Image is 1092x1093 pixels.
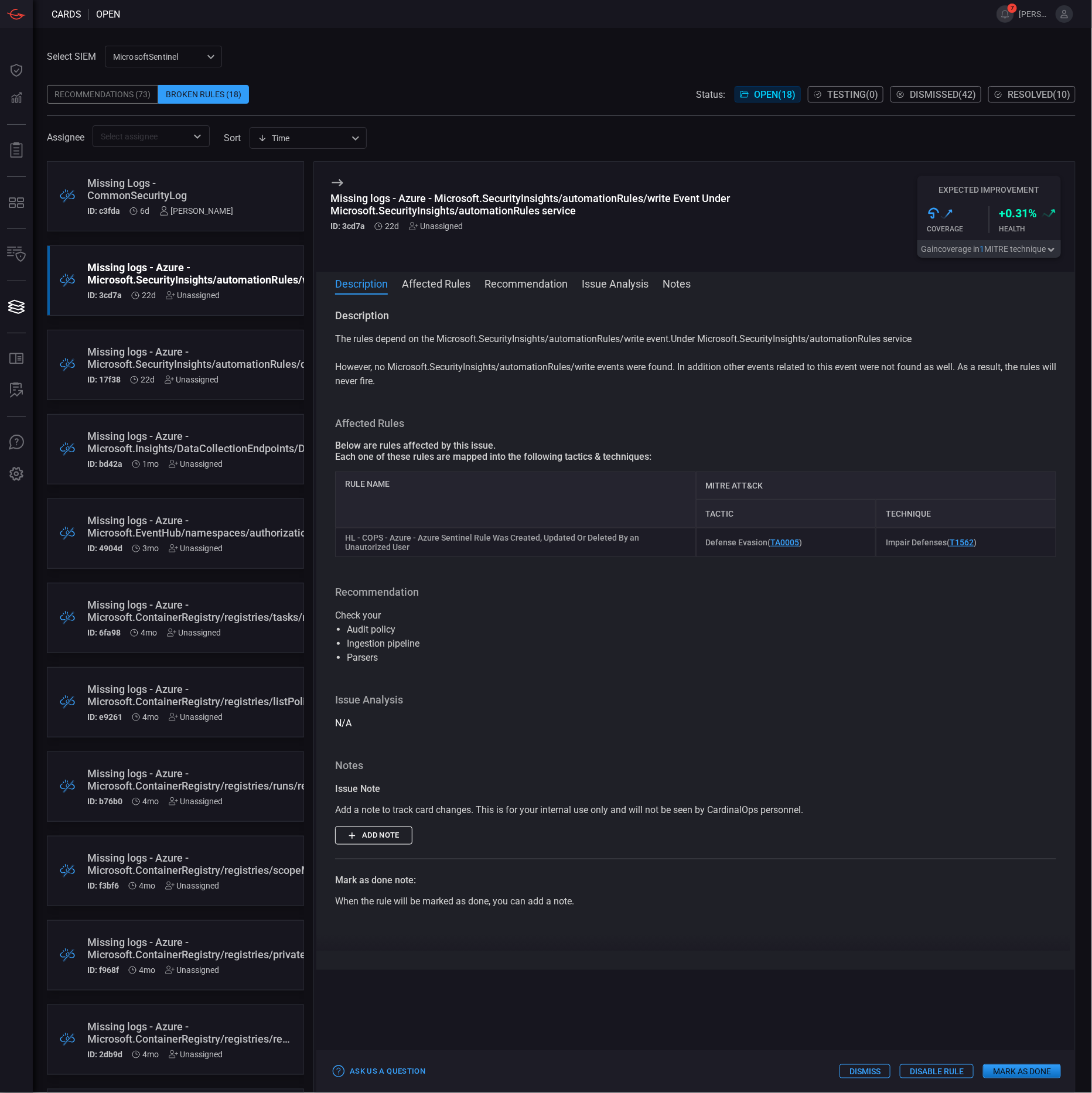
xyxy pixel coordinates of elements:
button: Ask Us A Question [2,429,30,457]
span: Apr 22, 2025 12:35 PM [141,628,158,637]
div: Unassigned [165,881,220,890]
div: Unassigned [169,797,223,806]
label: sort [224,132,241,144]
p: The rules depend on the Microsoft.SecurityInsights/automationRules/write event.Under Microsoft.Se... [335,332,1056,388]
div: Missing logs - Azure - Microsoft.EventHub/namespaces/authorizationRules/write Event Under Microso... [87,514,366,539]
button: Add note [335,826,412,845]
span: Cards [52,9,81,20]
button: Gaincoverage in1MITRE technique [917,240,1061,258]
span: [PERSON_NAME].[PERSON_NAME] [1019,9,1051,19]
button: Rule Catalog [2,345,30,373]
button: Cards [2,293,30,321]
span: Apr 22, 2025 12:35 PM [143,797,159,806]
span: Apr 22, 2025 12:35 PM [143,1050,159,1059]
div: Time [258,132,348,144]
h5: ID: 4904d [87,544,122,553]
button: Ask Us a Question [330,1063,428,1081]
span: Aug 10, 2025 6:39 AM [385,221,400,231]
h3: Affected Rules [335,416,1056,431]
h5: ID: 2db9d [87,1050,122,1059]
button: MITRE - Detection Posture [2,189,30,217]
h5: ID: 6fa98 [87,628,121,637]
button: Notes [663,276,691,290]
div: Missing logs - Azure - Microsoft.SecurityInsights/automationRules/write Event Under Microsoft.Sec... [87,261,326,286]
span: Aug 10, 2025 6:39 AM [141,375,155,384]
h5: ID: f968f [87,965,119,975]
div: Unassigned [169,712,223,722]
div: Coverage [927,225,989,233]
p: Check your [335,609,1056,665]
div: Recommendations (73) [47,85,158,104]
a: T1562 [950,538,974,547]
div: Unassigned [165,965,220,975]
div: Missing logs - Azure - Microsoft.ContainerRegistry/registries/listPolicies/read Event Under Micro... [87,683,350,708]
div: Issue Note [335,782,1056,796]
div: Rule Name [335,472,696,528]
div: N/A [335,693,1056,730]
div: Missing logs - Azure - Microsoft.ContainerRegistry/registries/privateEndpointConnections/read Eve... [87,936,432,961]
span: Aug 26, 2025 6:57 AM [141,206,150,216]
h5: ID: 17f38 [87,375,121,384]
span: Status: [696,89,725,100]
span: Impair Defenses ( ) [886,538,977,547]
div: HL - COPS - Azure - Azure Sentinel Rule Was Created, Updated Or Deleted By an Unautorized User [335,528,696,557]
div: Unassigned [169,1050,223,1059]
div: Missing logs - Azure - Microsoft.Insights/DataCollectionEndpoints/Delete Event Under Microsoft.In... [87,430,329,455]
button: Preferences [2,460,30,489]
button: Dashboard [2,56,30,84]
span: Defense Evasion ( ) [706,538,803,547]
button: Issue Analysis [582,276,649,290]
label: Select SIEM [47,51,96,62]
span: open [96,9,120,20]
button: Testing(0) [808,86,883,103]
button: Dismissed(42) [890,86,981,103]
h5: ID: c3fda [87,206,120,216]
button: Disable Rule [900,1064,974,1078]
span: Aug 10, 2025 6:39 AM [142,291,156,300]
button: Recommendation [484,276,568,290]
div: Unassigned [169,544,223,553]
span: Assignee [47,132,84,143]
div: Unassigned [409,221,463,231]
div: When the rule will be marked as done, you can add a note. [335,894,1056,908]
span: Apr 22, 2025 12:35 PM [139,965,156,975]
a: TA0005 [771,538,800,547]
h5: ID: f3bf6 [87,881,119,890]
div: Unassigned [165,375,219,384]
h5: ID: b76b0 [87,797,122,806]
h5: ID: bd42a [87,459,122,469]
button: Detections [2,84,30,112]
p: MicrosoftSentinel [113,51,203,63]
li: Ingestion pipeline [347,637,1045,651]
div: Technique [876,500,1056,528]
div: Missing logs - Azure - Microsoft.ContainerRegistry/registries/read Event Under Microsoft.Containe... [87,1020,294,1045]
button: Dismiss [840,1064,890,1078]
div: Each one of these rules are mapped into the following tactics & techniques: [335,451,1056,462]
h3: Recommendation [335,585,1056,599]
span: May 25, 2025 5:49 AM [143,544,159,553]
div: Broken Rules (18) [158,85,249,104]
div: Missing logs - Azure - Microsoft.SecurityInsights/automationRules/delete Event Under Microsoft.Se... [87,346,330,370]
div: Missing logs - Azure - Microsoft.ContainerRegistry/registries/runs/read Event Under Microsoft.Con... [87,767,319,792]
button: Open(18) [735,86,801,103]
button: Reports [2,136,30,165]
div: Unassigned [167,628,221,637]
span: Apr 22, 2025 12:35 PM [143,712,159,722]
button: Open [189,128,206,145]
button: Description [335,276,388,290]
li: Audit policy [347,623,1045,637]
h3: Issue Analysis [335,693,1056,707]
div: Missing Logs - CommonSecurityLog [87,177,234,201]
h3: Notes [335,759,1056,773]
span: Open ( 18 ) [754,89,796,100]
div: MITRE ATT&CK [696,472,1057,500]
div: [PERSON_NAME] [159,206,234,216]
span: Resolved ( 10 ) [1008,89,1070,100]
li: Parsers [347,651,1045,665]
h5: ID: e9261 [87,712,122,722]
button: 7 [997,5,1014,23]
div: Tactic [696,500,876,528]
h3: + 0.31 % [999,206,1037,220]
h5: ID: 3cd7a [87,291,122,300]
div: Unassigned [166,291,220,300]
